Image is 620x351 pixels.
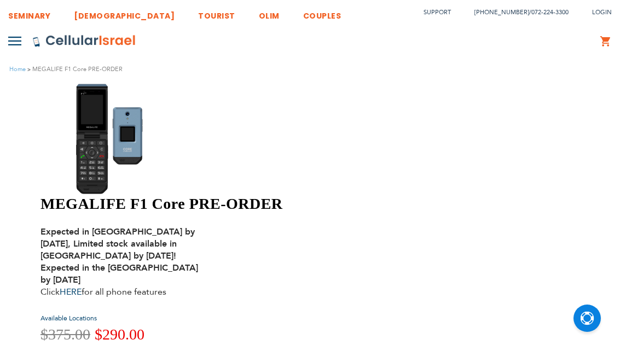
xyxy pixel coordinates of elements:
a: 072-224-3300 [531,8,569,16]
a: [DEMOGRAPHIC_DATA] [74,3,175,23]
a: [PHONE_NUMBER] [474,8,529,16]
a: HERE [60,286,82,298]
span: $375.00 [40,326,90,343]
span: Login [592,8,612,16]
img: Cellular Israel Logo [32,34,136,48]
h1: MEGALIFE F1 Core PRE-ORDER [40,195,424,213]
a: OLIM [259,3,280,23]
li: / [463,4,569,20]
strong: Expected in [GEOGRAPHIC_DATA] by [DATE], Limited stock available in [GEOGRAPHIC_DATA] by [DATE]! ... [40,226,198,286]
span: $290.00 [95,326,144,343]
img: Toggle Menu [8,37,21,45]
li: MEGALIFE F1 Core PRE-ORDER [26,64,123,74]
div: Click for all phone features [40,226,210,298]
img: MEGALIFE F1 Core PRE-ORDER [40,83,199,195]
a: SEMINARY [8,3,50,23]
a: Available Locations [40,314,97,323]
a: Support [424,8,451,16]
a: Home [9,65,26,73]
a: COUPLES [303,3,341,23]
a: TOURIST [198,3,235,23]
